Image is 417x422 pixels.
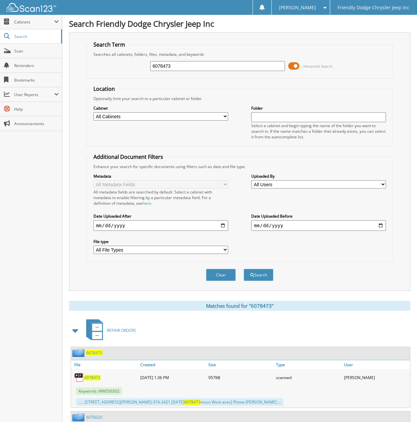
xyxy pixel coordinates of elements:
[14,77,59,83] span: Bookmarks
[14,92,54,97] span: User Reports
[303,64,332,69] span: Advanced Search
[244,269,273,281] button: Search
[251,123,386,140] div: Select a cabinet and begin typing the name of the folder you want to search in. If the name match...
[90,96,390,101] div: Optionally limit your search to a particular cabinet or folder
[90,41,128,48] legend: Search Term
[72,349,86,357] img: folder2.png
[93,105,228,111] label: Cabinet
[184,399,200,405] span: 6078473
[93,189,228,206] div: All metadata fields are searched by default. Select a cabinet with metadata to enable filtering b...
[143,200,151,206] a: here
[74,372,84,382] img: PDF.png
[69,301,410,311] div: Matches found for "6078473"
[14,63,59,68] span: Reminders
[82,317,136,343] a: REPAIR ORDERS
[7,3,56,12] img: scan123-logo-white.svg
[251,213,386,219] label: Date Uploaded Before
[76,398,283,406] div: ..... [STREET_ADDRESS][PERSON_NAME]-374-2421 [DATE] resco Work aces] Phone [PERSON_NAME] ...
[279,6,316,10] span: [PERSON_NAME]
[93,173,228,179] label: Metadata
[139,371,206,384] div: [DATE] 1:36 PM
[93,239,228,244] label: File type
[72,413,86,421] img: folder2.png
[86,350,102,356] a: 6078473
[86,414,102,420] a: 6076025
[93,213,228,219] label: Date Uploaded After
[14,19,54,25] span: Cabinets
[337,6,409,10] span: Friendly Dodge Chrysler Jeep Inc
[14,121,59,126] span: Announcements
[84,375,100,380] a: 6078473
[207,360,274,369] a: Size
[251,220,386,231] input: end
[14,106,59,112] span: Help
[90,164,390,169] div: Enhance your search for specific documents using filters such as date and file type.
[71,360,139,369] a: File
[139,360,206,369] a: Created
[251,173,386,179] label: Uploaded By
[90,52,390,57] div: Searches all cabinets, folders, files, metadata, and keywords
[90,85,118,92] legend: Location
[93,220,228,231] input: start
[107,328,136,333] span: REPAIR ORDERS
[274,360,342,369] a: Type
[207,371,274,384] div: 957KB
[342,360,410,369] a: User
[90,153,166,160] legend: Additional Document Filters
[274,371,342,384] div: scanned
[76,387,122,395] span: Keywords: MW556502
[14,48,59,54] span: Scan
[69,18,410,29] h1: Search Friendly Dodge Chrysler Jeep Inc
[251,105,386,111] label: Folder
[206,269,236,281] button: Clear
[14,34,58,39] span: Search
[342,371,410,384] div: [PERSON_NAME]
